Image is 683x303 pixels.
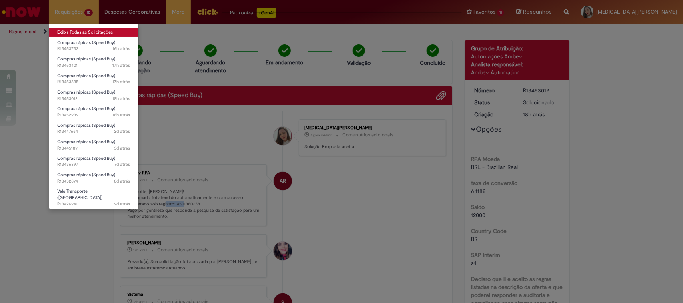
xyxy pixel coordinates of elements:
span: 8d atrás [114,178,130,184]
a: Aberto R13453401 : Compras rápidas (Speed Buy) [49,55,138,70]
span: 3d atrás [114,145,130,151]
time: 27/08/2025 16:04:17 [113,62,130,68]
span: Compras rápidas (Speed Buy) [57,73,115,79]
span: Compras rápidas (Speed Buy) [57,172,115,178]
span: 16h atrás [113,46,130,52]
a: Aberto R13432874 : Compras rápidas (Speed Buy) [49,171,138,185]
span: Compras rápidas (Speed Buy) [57,56,115,62]
span: 18h atrás [113,96,130,102]
span: R13426941 [57,201,130,207]
time: 20/08/2025 14:58:03 [114,178,130,184]
span: R13452939 [57,112,130,118]
a: Aberto R13453335 : Compras rápidas (Speed Buy) [49,72,138,86]
span: Compras rápidas (Speed Buy) [57,155,115,161]
span: 9d atrás [114,201,130,207]
a: Exibir Todas as Solicitações [49,28,138,37]
span: R13453401 [57,62,130,69]
a: Aberto R13453012 : Compras rápidas (Speed Buy) [49,88,138,103]
a: Aberto R13453733 : Compras rápidas (Speed Buy) [49,38,138,53]
span: 18h atrás [113,112,130,118]
a: Aberto R13452939 : Compras rápidas (Speed Buy) [49,104,138,119]
span: 7d atrás [115,161,130,167]
a: Aberto R13445189 : Compras rápidas (Speed Buy) [49,138,138,152]
time: 27/08/2025 15:07:08 [113,96,130,102]
span: Compras rápidas (Speed Buy) [57,139,115,145]
span: R13436397 [57,161,130,168]
time: 21/08/2025 13:54:46 [115,161,130,167]
a: Aberto R13426941 : Vale Transporte (VT) [49,187,138,204]
span: R13432874 [57,178,130,185]
span: 2d atrás [114,128,130,134]
a: Aberto R13447664 : Compras rápidas (Speed Buy) [49,121,138,136]
ul: Requisições [49,24,139,209]
span: R13453335 [57,79,130,85]
span: 17h atrás [113,79,130,85]
span: R13453012 [57,96,130,102]
span: Compras rápidas (Speed Buy) [57,40,115,46]
time: 26/08/2025 11:06:07 [114,128,130,134]
time: 19/08/2025 08:49:41 [114,201,130,207]
time: 25/08/2025 15:56:02 [114,145,130,151]
span: R13447664 [57,128,130,135]
time: 27/08/2025 14:55:12 [113,112,130,118]
span: R13453733 [57,46,130,52]
span: Compras rápidas (Speed Buy) [57,89,115,95]
a: Aberto R13436397 : Compras rápidas (Speed Buy) [49,154,138,169]
span: Vale Transporte ([GEOGRAPHIC_DATA]) [57,188,102,201]
span: Compras rápidas (Speed Buy) [57,106,115,112]
span: R13445189 [57,145,130,151]
span: 17h atrás [113,62,130,68]
time: 27/08/2025 16:53:39 [113,46,130,52]
span: Compras rápidas (Speed Buy) [57,122,115,128]
time: 27/08/2025 15:52:21 [113,79,130,85]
